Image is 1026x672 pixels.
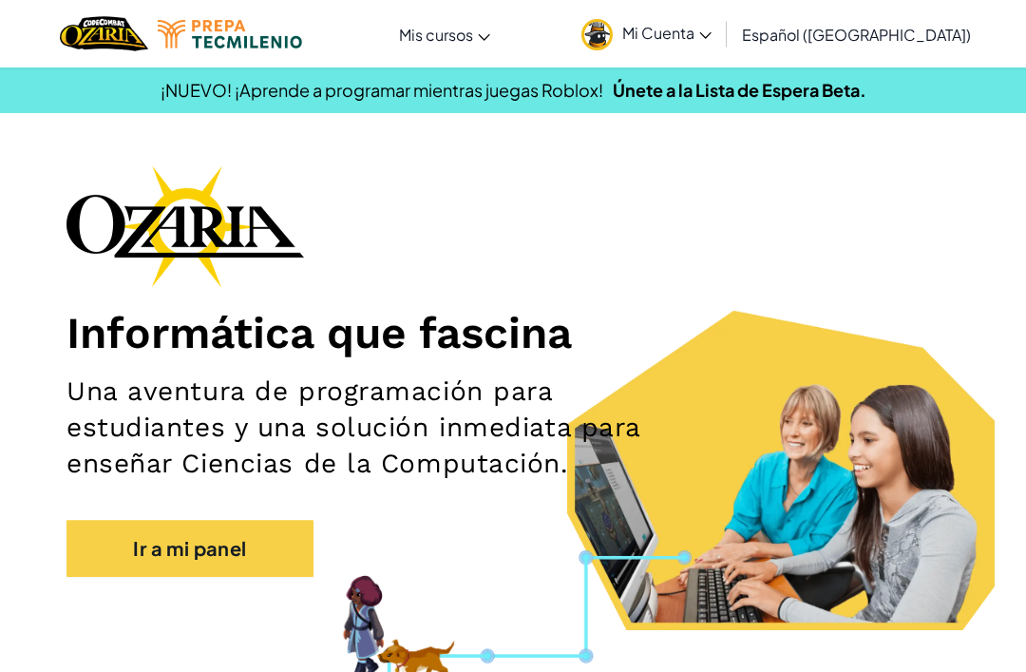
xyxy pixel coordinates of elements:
img: Tecmilenio logo [158,20,302,48]
img: Home [60,14,148,53]
span: Español ([GEOGRAPHIC_DATA]) [742,25,971,45]
span: Mi Cuenta [622,23,712,43]
a: Ir a mi panel [66,520,313,577]
a: Español ([GEOGRAPHIC_DATA]) [732,9,980,60]
h2: Una aventura de programación para estudiantes y una solución inmediata para enseñar Ciencias de l... [66,374,665,482]
a: Mis cursos [389,9,500,60]
h1: Informática que fascina [66,306,959,359]
a: Ozaria by CodeCombat logo [60,14,148,53]
img: Ozaria branding logo [66,165,304,287]
a: Mi Cuenta [572,4,721,64]
a: Únete a la Lista de Espera Beta. [613,79,866,101]
span: ¡NUEVO! ¡Aprende a programar mientras juegas Roblox! [161,79,603,101]
img: avatar [581,19,613,50]
span: Mis cursos [399,25,473,45]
